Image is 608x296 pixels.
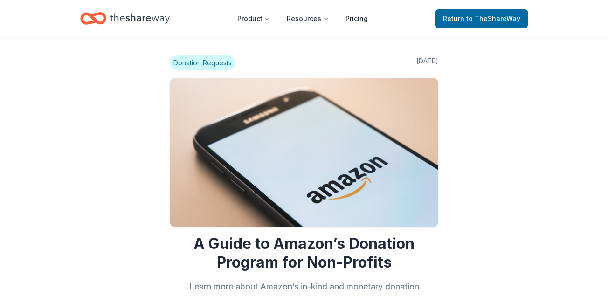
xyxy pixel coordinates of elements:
a: Returnto TheShareWay [435,9,528,28]
img: Image for A Guide to Amazon’s Donation Program for Non-Profits [170,78,438,227]
button: Resources [279,9,336,28]
span: [DATE] [416,55,438,70]
span: Donation Requests [170,55,235,70]
a: Home [80,7,170,29]
button: Product [230,9,277,28]
span: to TheShareWay [466,14,520,22]
h1: A Guide to Amazon’s Donation Program for Non-Profits [170,234,438,272]
span: Return [443,13,520,24]
nav: Main [230,7,375,29]
a: Pricing [338,9,375,28]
